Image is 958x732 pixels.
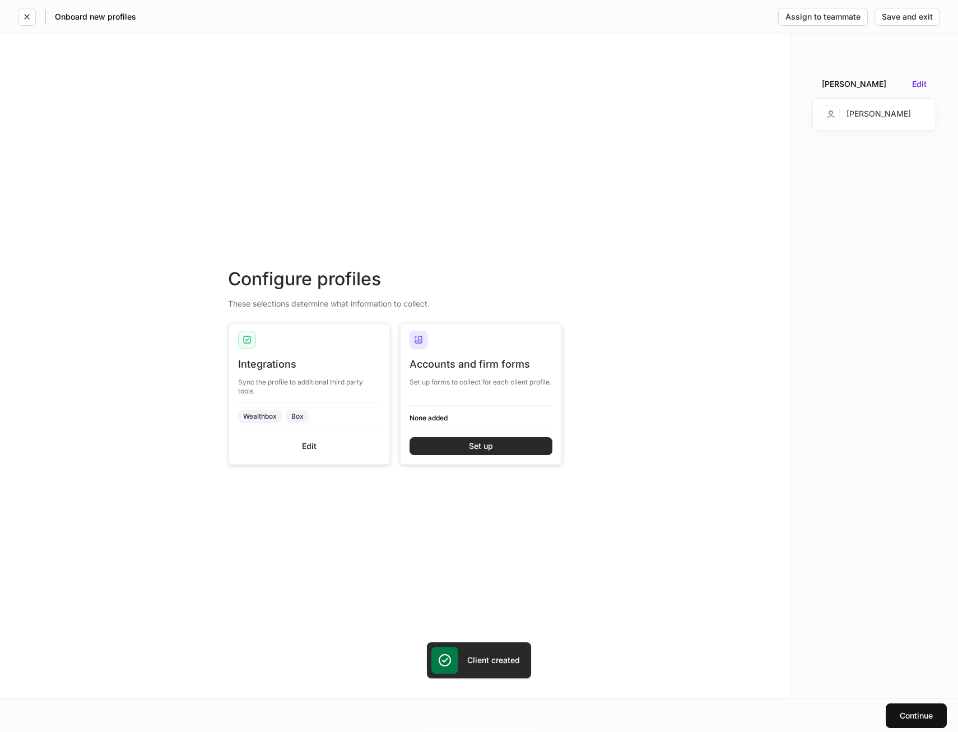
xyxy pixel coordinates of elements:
button: Assign to teammate [778,8,868,26]
div: Set up forms to collect for each client profile. [410,371,552,387]
h6: None added [410,413,552,423]
div: Edit [302,442,317,450]
button: Set up [410,437,552,455]
div: Configure profiles [228,267,562,291]
div: Accounts and firm forms [410,358,552,371]
button: Save and exit [875,8,940,26]
h5: Onboard new profiles [55,11,136,22]
div: Assign to teammate [785,13,861,21]
div: Set up [469,442,493,450]
div: [PERSON_NAME] [822,105,911,123]
div: Wealthbox [243,411,277,421]
div: Sync the profile to additional third party tools. [238,371,381,396]
div: [PERSON_NAME] [822,78,886,90]
button: Edit [238,437,381,455]
button: Continue [886,703,947,728]
div: Integrations [238,358,381,371]
h5: Client created [467,655,520,666]
div: Continue [900,712,933,720]
div: Save and exit [882,13,933,21]
div: Box [291,411,304,421]
button: Edit [912,80,927,88]
div: These selections determine what information to collect. [228,291,562,309]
